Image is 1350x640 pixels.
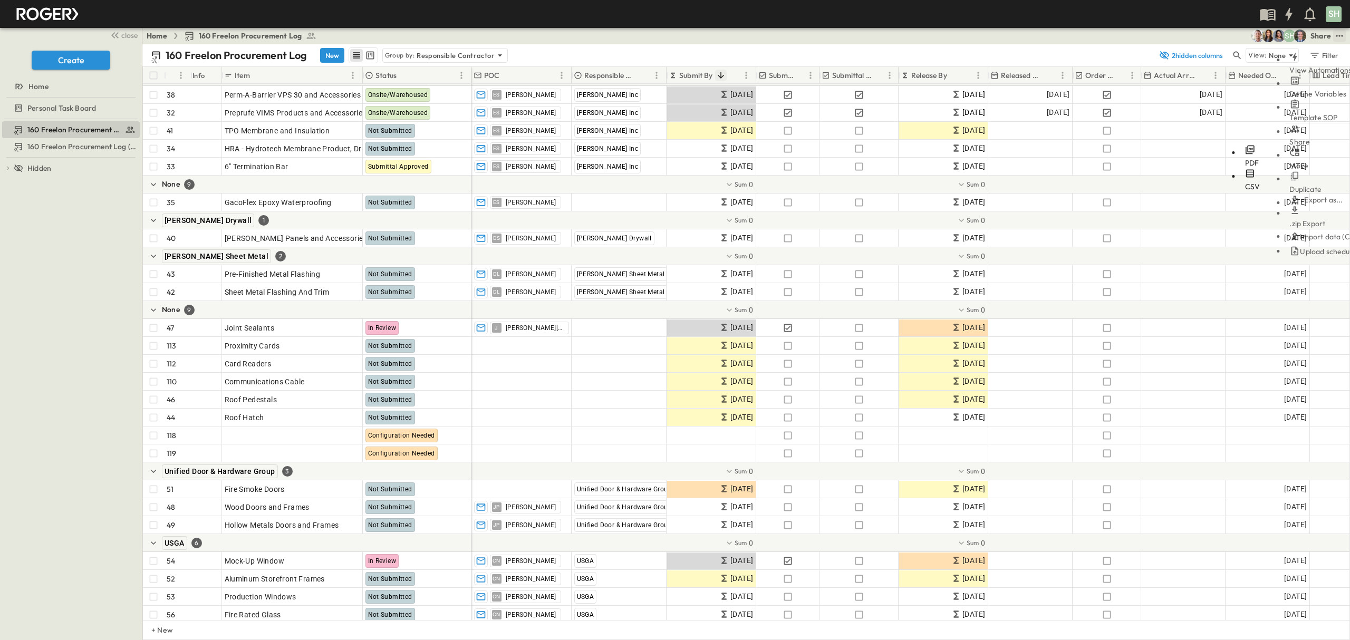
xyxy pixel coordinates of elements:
[1126,69,1139,82] button: Menu
[368,109,428,117] span: Onsite/Warehoused
[167,376,177,387] p: 110
[577,109,639,117] span: [PERSON_NAME] Inc
[199,31,302,41] span: 160 Freelon Procurement Log
[962,124,985,137] span: [DATE]
[225,323,275,333] span: Joint Sealants
[962,89,985,101] span: [DATE]
[167,323,174,333] p: 47
[368,270,412,278] span: Not Submitted
[368,521,412,529] span: Not Submitted
[225,108,367,118] span: Preprufe VIMS Products and Accessories
[275,251,286,261] div: 2
[502,70,514,81] button: Sort
[735,538,747,547] p: Sum
[1284,411,1307,423] span: [DATE]
[981,179,985,190] span: 0
[1284,393,1307,405] span: [DATE]
[730,483,753,495] span: [DATE]
[730,501,753,513] span: [DATE]
[577,486,672,493] span: Unified Door & Hardware Group
[1294,30,1306,42] img: Jared Salin (jsalin@cahill-sf.com)
[368,324,397,332] span: In Review
[1326,6,1342,22] div: SH
[368,127,412,134] span: Not Submitted
[168,70,180,81] button: Sort
[1289,137,1310,147] span: Share
[368,503,412,511] span: Not Submitted
[493,112,500,113] span: ES
[981,215,985,226] span: 0
[167,287,175,297] p: 42
[167,358,177,369] p: 112
[225,125,330,136] span: TPO Membrane and Insulation
[506,557,556,565] span: [PERSON_NAME]
[650,69,663,82] button: Menu
[735,467,747,476] p: Sum
[493,130,500,131] span: ES
[577,127,639,134] span: [PERSON_NAME] Inc
[225,233,367,244] span: [PERSON_NAME] Panels and Accessories
[962,393,985,405] span: [DATE]
[106,27,140,42] button: close
[368,486,412,493] span: Not Submitted
[981,251,985,261] span: 0
[1154,70,1195,81] p: Actual Arrival
[730,357,753,370] span: [DATE]
[167,591,175,602] p: 53
[1262,30,1275,42] img: Kim Bowen (kbowen@cahill-sf.com)
[730,268,753,280] span: [DATE]
[164,67,190,84] div: #
[749,215,753,226] span: 0
[368,557,397,565] span: In Review
[730,555,753,567] span: [DATE]
[1238,70,1280,81] p: Needed Onsite
[167,269,175,279] p: 43
[1289,89,1346,99] span: Define Variables
[165,216,252,225] span: [PERSON_NAME] Drywall
[967,180,979,189] p: Sum
[735,251,747,260] p: Sum
[962,483,985,495] span: [DATE]
[368,342,412,350] span: Not Submitted
[350,49,363,62] button: row view
[730,89,753,101] span: [DATE]
[162,179,180,189] p: None
[506,593,556,601] span: [PERSON_NAME]
[962,232,985,244] span: [DATE]
[1284,573,1307,585] span: [DATE]
[967,251,979,260] p: Sum
[577,575,594,583] span: USGA
[225,591,296,602] span: Production Windows
[484,70,500,81] p: POC
[730,232,753,244] span: [DATE]
[455,69,468,82] button: Menu
[225,574,325,584] span: Aluminum Storefront Frames
[506,234,556,243] span: [PERSON_NAME]
[730,590,753,603] span: [DATE]
[167,161,175,172] p: 33
[225,269,321,279] span: Pre-Finished Metal Flashing
[225,341,280,351] span: Proximity Cards
[252,70,264,81] button: Sort
[27,141,138,152] span: 160 Freelon Procurement Log (Copy)
[740,69,753,82] button: Menu
[1153,48,1229,63] button: 2hidden columns
[584,70,637,81] p: Responsible Contractor
[730,286,753,298] span: [DATE]
[1284,268,1307,280] span: [DATE]
[167,394,175,405] p: 46
[1284,555,1307,567] span: [DATE]
[730,160,753,172] span: [DATE]
[1284,590,1307,603] span: [DATE]
[1245,182,1260,191] span: CSV
[225,161,288,172] span: 6" Termination Bar
[981,538,985,548] span: 0
[730,608,753,620] span: [DATE]
[147,31,167,41] a: Home
[225,287,330,297] span: Sheet Metal Flashing And Trim
[235,70,250,81] p: Item
[639,70,650,81] button: Sort
[1333,30,1346,42] button: test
